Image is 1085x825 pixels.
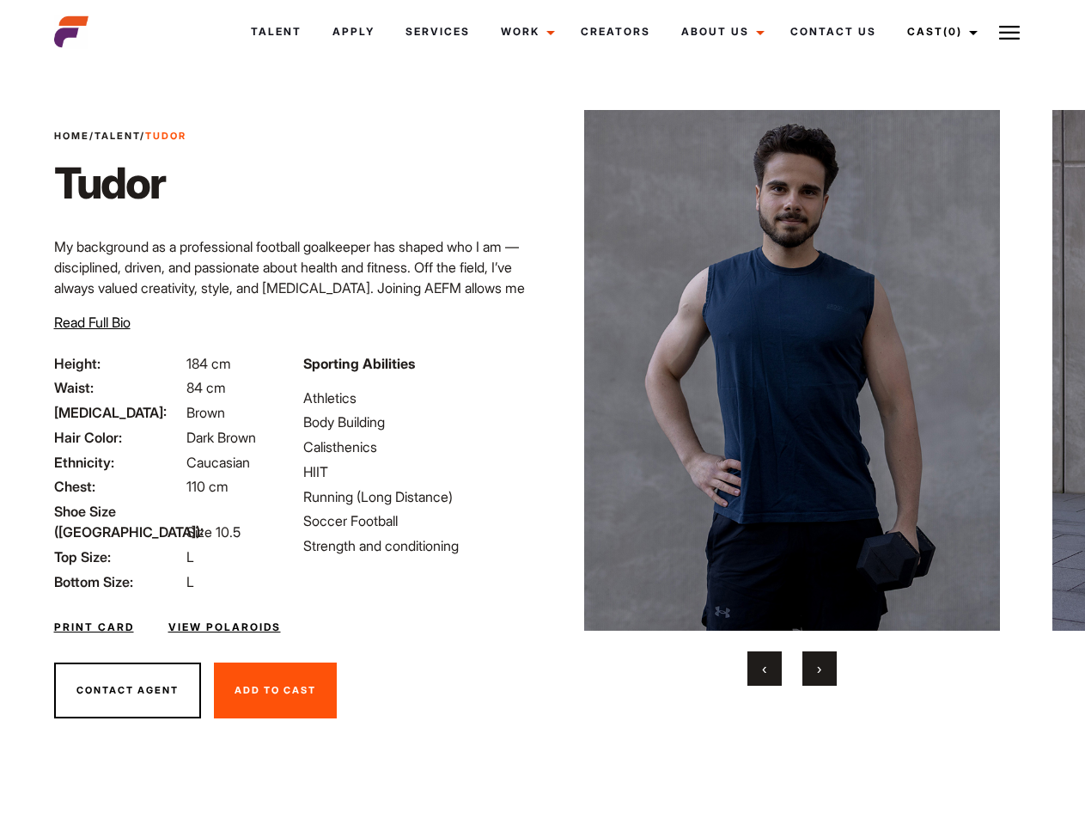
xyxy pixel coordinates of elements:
[817,660,821,677] span: Next
[775,9,892,55] a: Contact Us
[303,510,532,531] li: Soccer Football
[303,461,532,482] li: HIIT
[303,437,532,457] li: Calisthenics
[762,660,766,677] span: Previous
[54,663,201,719] button: Contact Agent
[214,663,337,719] button: Add To Cast
[54,501,183,542] span: Shoe Size ([GEOGRAPHIC_DATA]):
[54,476,183,497] span: Chest:
[390,9,485,55] a: Services
[235,684,316,696] span: Add To Cast
[303,535,532,556] li: Strength and conditioning
[54,620,134,635] a: Print Card
[54,547,183,567] span: Top Size:
[943,25,962,38] span: (0)
[54,130,89,142] a: Home
[186,379,226,396] span: 84 cm
[303,388,532,408] li: Athletics
[235,9,317,55] a: Talent
[892,9,988,55] a: Cast(0)
[317,9,390,55] a: Apply
[54,314,131,331] span: Read Full Bio
[186,523,241,541] span: Size 10.5
[54,236,533,339] p: My background as a professional football goalkeeper has shaped who I am — disciplined, driven, an...
[186,404,225,421] span: Brown
[485,9,565,55] a: Work
[54,353,183,374] span: Height:
[94,130,140,142] a: Talent
[999,22,1020,43] img: Burger icon
[54,377,183,398] span: Waist:
[168,620,281,635] a: View Polaroids
[186,355,231,372] span: 184 cm
[565,9,666,55] a: Creators
[54,427,183,448] span: Hair Color:
[54,402,183,423] span: [MEDICAL_DATA]:
[54,452,183,473] span: Ethnicity:
[54,157,186,209] h1: Tudor
[186,454,250,471] span: Caucasian
[186,478,229,495] span: 110 cm
[303,486,532,507] li: Running (Long Distance)
[54,15,88,49] img: cropped-aefm-brand-fav-22-square.png
[186,548,194,565] span: L
[303,412,532,432] li: Body Building
[186,573,194,590] span: L
[186,429,256,446] span: Dark Brown
[54,129,186,144] span: / /
[303,355,415,372] strong: Sporting Abilities
[54,571,183,592] span: Bottom Size:
[666,9,775,55] a: About Us
[145,130,186,142] strong: Tudor
[54,312,131,333] button: Read Full Bio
